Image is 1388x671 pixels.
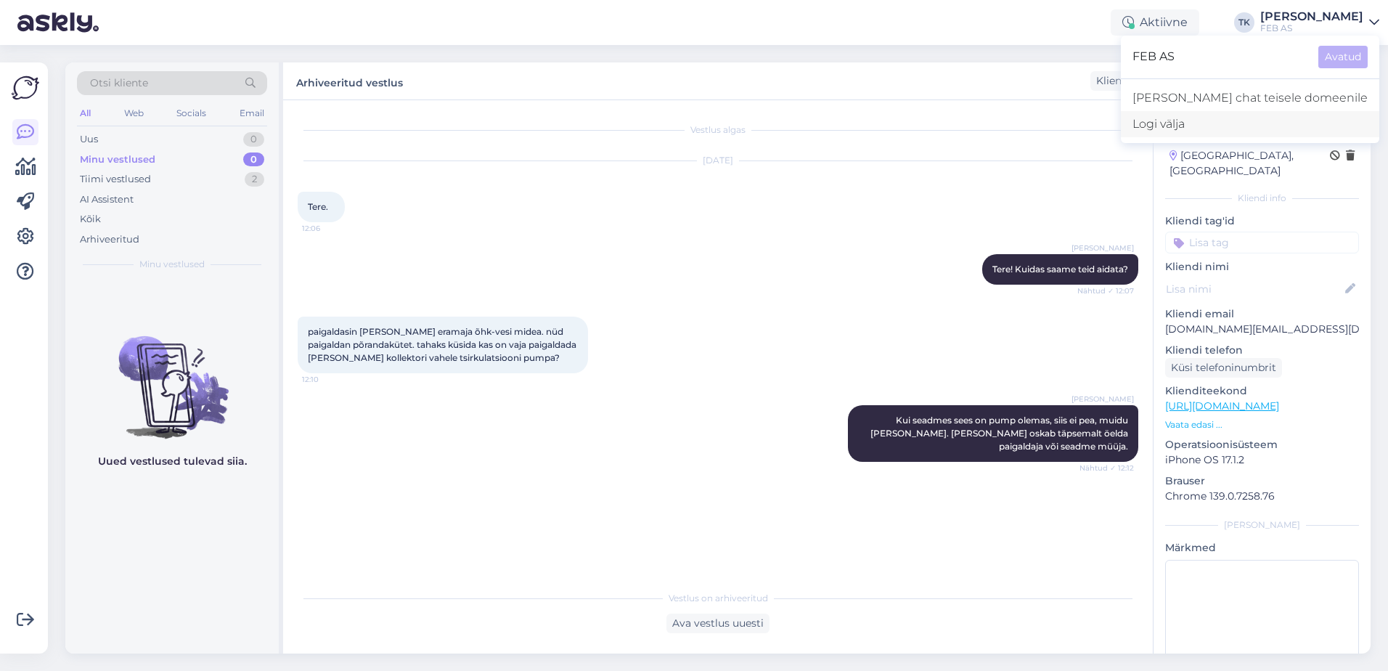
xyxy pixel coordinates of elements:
[1165,259,1359,274] p: Kliendi nimi
[1121,85,1379,111] a: [PERSON_NAME] chat teisele domeenile
[80,212,101,227] div: Kõik
[1165,358,1282,378] div: Küsi telefoninumbrit
[1260,11,1379,34] a: [PERSON_NAME]FEB AS
[1071,394,1134,404] span: [PERSON_NAME]
[1165,322,1359,337] p: [DOMAIN_NAME][EMAIL_ADDRESS][DOMAIN_NAME]
[237,104,267,123] div: Email
[65,310,279,441] img: No chats
[1132,46,1307,68] span: FEB AS
[80,132,98,147] div: Uus
[243,152,264,167] div: 0
[1090,73,1126,89] div: Klient
[245,172,264,187] div: 2
[1166,281,1342,297] input: Lisa nimi
[1165,473,1359,489] p: Brauser
[243,132,264,147] div: 0
[1165,232,1359,253] input: Lisa tag
[1318,46,1368,68] button: Avatud
[669,592,768,605] span: Vestlus on arhiveeritud
[302,223,356,234] span: 12:06
[98,454,247,469] p: Uued vestlused tulevad siia.
[870,415,1130,452] span: Kui seadmes sees on pump olemas, siis ei pea, muidu [PERSON_NAME]. [PERSON_NAME] oskab täpsemalt ...
[666,614,769,633] div: Ava vestlus uuesti
[1121,111,1379,137] div: Logi välja
[298,154,1138,167] div: [DATE]
[308,201,328,212] span: Tere.
[80,192,134,207] div: AI Assistent
[1165,343,1359,358] p: Kliendi telefon
[1260,23,1363,34] div: FEB AS
[1165,518,1359,532] div: [PERSON_NAME]
[121,104,147,123] div: Web
[80,172,151,187] div: Tiimi vestlused
[308,326,579,363] span: paigaldasin [PERSON_NAME] eramaja õhk-vesi midea. nüd paigaldan põrandakütet. tahaks küsida kas o...
[296,71,403,91] label: Arhiveeritud vestlus
[139,258,205,271] span: Minu vestlused
[173,104,209,123] div: Socials
[12,74,39,102] img: Askly Logo
[1111,9,1199,36] div: Aktiivne
[1165,306,1359,322] p: Kliendi email
[1165,437,1359,452] p: Operatsioonisüsteem
[90,76,148,91] span: Otsi kliente
[1165,383,1359,399] p: Klienditeekond
[1165,489,1359,504] p: Chrome 139.0.7258.76
[1165,418,1359,431] p: Vaata edasi ...
[1260,11,1363,23] div: [PERSON_NAME]
[1165,399,1279,412] a: [URL][DOMAIN_NAME]
[80,152,155,167] div: Minu vestlused
[1234,12,1254,33] div: TK
[992,264,1128,274] span: Tere! Kuidas saame teid aidata?
[1169,148,1330,179] div: [GEOGRAPHIC_DATA], [GEOGRAPHIC_DATA]
[1165,540,1359,556] p: Märkmed
[80,232,139,247] div: Arhiveeritud
[1165,452,1359,468] p: iPhone OS 17.1.2
[298,123,1138,137] div: Vestlus algas
[77,104,94,123] div: All
[302,374,356,385] span: 12:10
[1071,243,1134,253] span: [PERSON_NAME]
[1165,213,1359,229] p: Kliendi tag'id
[1165,192,1359,205] div: Kliendi info
[1077,285,1134,296] span: Nähtud ✓ 12:07
[1079,463,1134,473] span: Nähtud ✓ 12:12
